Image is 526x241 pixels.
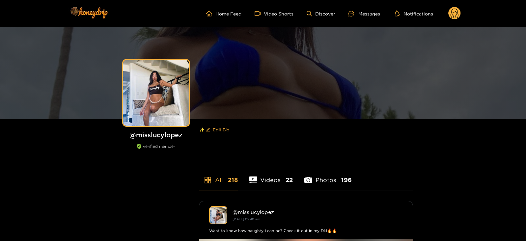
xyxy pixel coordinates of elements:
[206,127,210,132] span: edit
[205,124,231,135] button: editEdit Bio
[348,10,380,17] div: Messages
[199,119,413,140] div: ✨
[393,10,435,17] button: Notifications
[204,176,212,184] span: appstore
[199,161,238,191] li: All
[209,228,403,234] div: Want to know how naughty I can be? Check it out in my DM🔥🔥
[233,217,260,221] small: [DATE] 02:40 am
[255,11,264,16] span: video-camera
[233,209,403,215] div: @ misslucylopez
[206,11,215,16] span: home
[304,161,352,191] li: Photos
[307,11,335,16] a: Discover
[341,176,352,184] span: 196
[120,144,192,156] div: verified member
[228,176,238,184] span: 218
[213,126,229,133] span: Edit Bio
[209,206,227,224] img: misslucylopez
[255,11,293,16] a: Video Shorts
[286,176,293,184] span: 22
[120,131,192,139] h1: @ misslucylopez
[206,11,241,16] a: Home Feed
[249,161,293,191] li: Videos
